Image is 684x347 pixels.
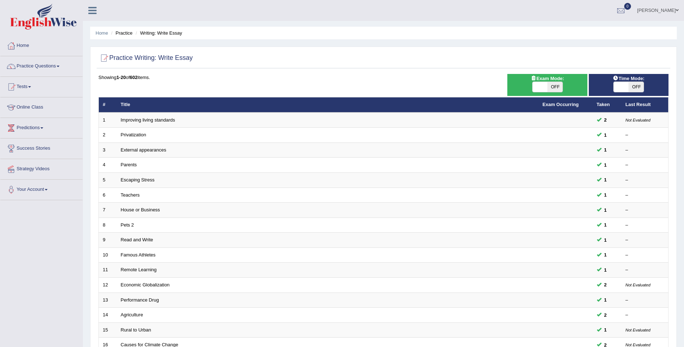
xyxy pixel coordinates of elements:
div: – [626,147,665,154]
div: – [626,297,665,304]
span: You can still take this question [601,266,610,274]
a: Exam Occurring [543,102,579,107]
td: 3 [99,142,117,158]
span: You can still take this question [601,206,610,214]
a: Improving living standards [121,117,175,123]
div: – [626,177,665,184]
div: – [626,222,665,229]
a: Practice Questions [0,56,83,74]
a: Strategy Videos [0,159,83,177]
td: 5 [99,173,117,188]
a: Rural to Urban [121,327,151,333]
a: Parents [121,162,137,167]
a: Home [96,30,108,36]
td: 13 [99,293,117,308]
span: You can still take this question [601,176,610,184]
div: Showing of items. [98,74,668,81]
td: 11 [99,263,117,278]
a: Success Stories [0,139,83,157]
small: Not Evaluated [626,328,650,332]
a: Home [0,36,83,54]
div: – [626,192,665,199]
a: Teachers [121,192,140,198]
span: OFF [547,82,562,92]
span: You can still take this question [601,116,610,124]
span: You can still take this question [601,191,610,199]
span: 0 [624,3,631,10]
a: Privatization [121,132,146,137]
a: Famous Athletes [121,252,156,258]
div: – [626,267,665,273]
a: House or Business [121,207,160,212]
li: Practice [109,30,132,36]
td: 1 [99,113,117,128]
div: – [626,162,665,168]
td: 8 [99,218,117,233]
div: – [626,207,665,214]
a: Economic Globalization [121,282,170,287]
span: You can still take this question [601,146,610,154]
div: – [626,252,665,259]
div: – [626,312,665,319]
td: 14 [99,308,117,323]
th: Taken [593,97,622,113]
a: Performance Drug [121,297,159,303]
span: You can still take this question [601,296,610,304]
div: – [626,237,665,243]
li: Writing: Write Essay [134,30,182,36]
span: You can still take this question [601,251,610,259]
span: Exam Mode: [528,75,567,82]
a: External appearances [121,147,166,153]
span: You can still take this question [601,326,610,334]
div: – [626,132,665,139]
a: Your Account [0,180,83,198]
a: Remote Learning [121,267,157,272]
span: You can still take this question [601,221,610,229]
span: You can still take this question [601,131,610,139]
span: You can still take this question [601,236,610,244]
span: You can still take this question [601,161,610,169]
th: # [99,97,117,113]
small: Not Evaluated [626,343,650,347]
th: Title [117,97,539,113]
td: 10 [99,247,117,263]
a: Online Class [0,97,83,115]
td: 4 [99,158,117,173]
td: 7 [99,203,117,218]
td: 12 [99,277,117,293]
span: You can still take this question [601,311,610,319]
span: OFF [628,82,644,92]
small: Not Evaluated [626,118,650,122]
b: 602 [130,75,138,80]
a: Read and Write [121,237,153,242]
a: Predictions [0,118,83,136]
div: Show exams occurring in exams [507,74,587,96]
a: Tests [0,77,83,95]
small: Not Evaluated [626,283,650,287]
td: 2 [99,128,117,143]
h2: Practice Writing: Write Essay [98,53,193,63]
td: 6 [99,188,117,203]
b: 1-20 [116,75,126,80]
span: Time Mode: [610,75,647,82]
td: 15 [99,322,117,338]
a: Pets 2 [121,222,134,228]
a: Agriculture [121,312,143,317]
th: Last Result [622,97,668,113]
td: 9 [99,233,117,248]
span: You can still take this question [601,281,610,289]
a: Escaping Stress [121,177,155,183]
